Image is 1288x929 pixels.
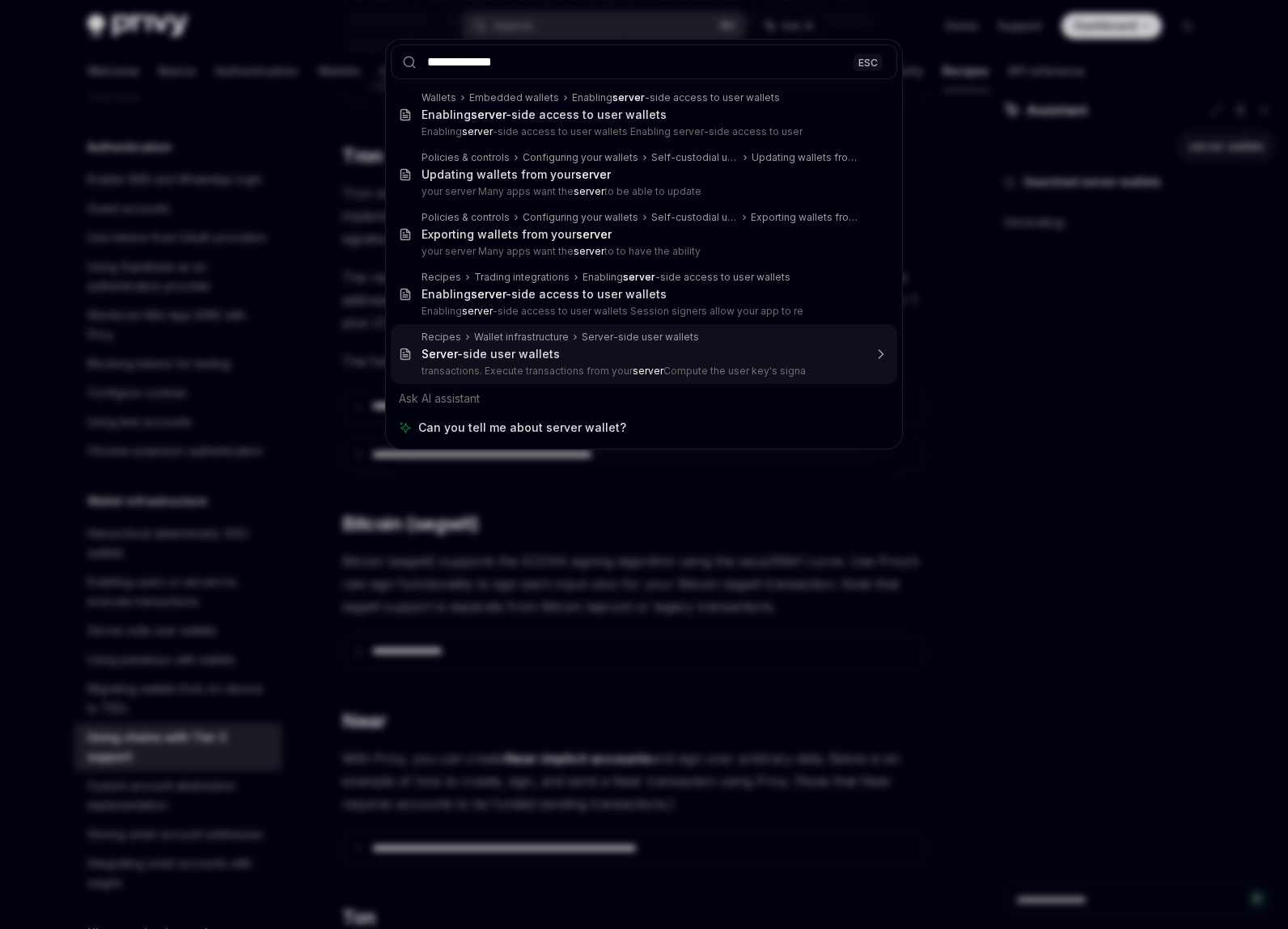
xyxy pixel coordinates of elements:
div: Exporting wallets from your [422,227,612,242]
div: Wallets [422,91,456,104]
div: Policies & controls [422,211,510,224]
b: server [471,287,506,301]
div: Self-custodial user wallets [651,151,739,164]
span: Can you tell me about server wallet? [418,420,626,436]
div: Enabling -side access to user wallets [422,108,667,122]
b: server [575,167,611,181]
div: Self-custodial user wallets [651,211,738,224]
b: server [462,125,493,137]
div: Updating wallets from your [422,167,611,182]
p: transactions. Execute transactions from your Compute the user key's signa [422,365,863,378]
p: your server Many apps want the to be able to update [422,185,863,198]
div: ESC [854,53,883,70]
div: Enabling -side access to user wallets [572,91,780,104]
p: Enabling -side access to user wallets Enabling server-side access to user [422,125,863,138]
p: Enabling -side access to user wallets Session signers allow your app to re [422,305,863,318]
div: Exporting wallets from your server [751,211,863,224]
div: Recipes [422,331,461,344]
b: server [633,365,663,377]
div: Configuring your wallets [523,151,638,164]
b: server [576,227,612,241]
div: Server-side user wallets [582,331,699,344]
b: server [574,245,604,257]
b: server [471,108,506,121]
div: Trading integrations [474,271,570,284]
b: server [574,185,604,197]
div: Recipes [422,271,461,284]
div: -side user wallets [422,347,560,361]
b: server [462,305,493,317]
p: your server Many apps want the to to have the ability [422,245,863,258]
div: Ask AI assistant [391,384,897,413]
div: Wallet infrastructure [474,331,569,344]
b: server [623,271,655,283]
div: Enabling -side access to user wallets [422,287,667,302]
div: Configuring your wallets [523,211,638,224]
div: Enabling -side access to user wallets [583,271,790,284]
div: Policies & controls [422,151,510,164]
div: Updating wallets from your server [752,151,863,164]
b: Server [422,347,457,361]
b: server [612,91,645,103]
div: Embedded wallets [469,91,559,104]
